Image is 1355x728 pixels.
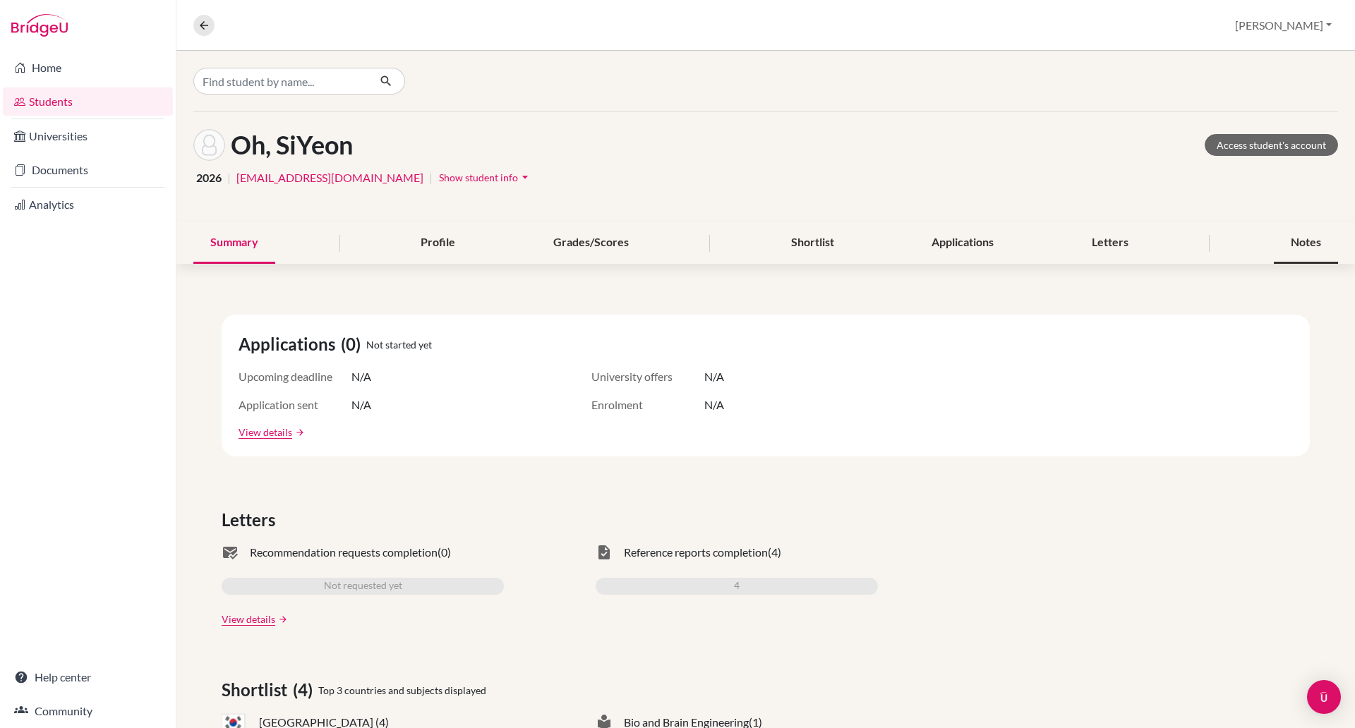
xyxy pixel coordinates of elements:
[3,87,173,116] a: Students
[3,663,173,691] a: Help center
[193,129,225,161] img: SiYeon Oh's avatar
[591,396,704,413] span: Enrolment
[231,130,353,160] h1: Oh, SiYeon
[193,222,275,264] div: Summary
[1205,134,1338,156] a: Access student's account
[341,332,366,357] span: (0)
[704,368,724,385] span: N/A
[222,677,293,703] span: Shortlist
[1307,680,1341,714] div: Open Intercom Messenger
[1075,222,1145,264] div: Letters
[768,544,781,561] span: (4)
[196,169,222,186] span: 2026
[239,425,292,439] a: View details
[438,544,451,561] span: (0)
[404,222,472,264] div: Profile
[293,677,318,703] span: (4)
[239,396,351,413] span: Application sent
[439,171,518,183] span: Show student info
[275,614,288,624] a: arrow_forward
[239,332,341,357] span: Applications
[292,427,305,437] a: arrow_forward
[227,169,231,186] span: |
[536,222,646,264] div: Grades/Scores
[429,169,433,186] span: |
[3,190,173,219] a: Analytics
[11,14,68,37] img: Bridge-U
[222,507,281,533] span: Letters
[351,368,371,385] span: N/A
[734,578,740,595] span: 4
[3,697,173,725] a: Community
[1229,12,1338,39] button: [PERSON_NAME]
[704,396,724,413] span: N/A
[3,156,173,184] a: Documents
[3,54,173,82] a: Home
[518,170,532,184] i: arrow_drop_down
[318,683,486,698] span: Top 3 countries and subjects displayed
[222,544,239,561] span: mark_email_read
[1274,222,1338,264] div: Notes
[351,396,371,413] span: N/A
[591,368,704,385] span: University offers
[915,222,1011,264] div: Applications
[438,166,533,188] button: Show student infoarrow_drop_down
[222,612,275,626] a: View details
[236,169,423,186] a: [EMAIL_ADDRESS][DOMAIN_NAME]
[624,544,768,561] span: Reference reports completion
[3,122,173,150] a: Universities
[193,68,368,95] input: Find student by name...
[774,222,851,264] div: Shortlist
[239,368,351,385] span: Upcoming deadline
[250,544,438,561] span: Recommendation requests completion
[324,578,402,595] span: Not requested yet
[596,544,613,561] span: task
[366,337,432,352] span: Not started yet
